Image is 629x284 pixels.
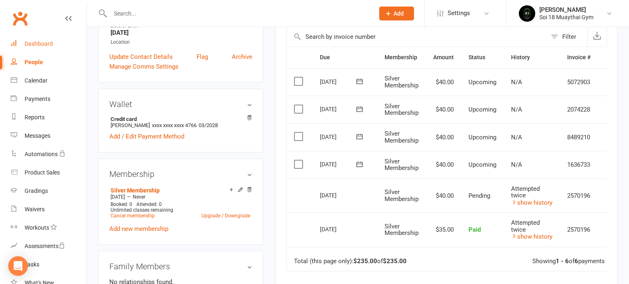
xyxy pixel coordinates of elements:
a: Add new membership [109,225,168,233]
div: Showing of payments [532,258,605,265]
a: Tasks [11,255,86,274]
a: Messages [11,127,86,145]
a: show history [511,199,552,206]
div: Assessments [25,243,65,249]
div: Total (this page only): of [294,258,407,265]
h3: Wallet [109,100,252,109]
a: Update Contact Details [109,52,173,62]
a: Calendar [11,72,86,90]
div: [DATE] [320,158,357,170]
a: Add / Edit Payment Method [109,132,184,141]
div: Location [111,38,252,46]
span: Attempted twice [511,219,540,233]
div: — [109,194,252,200]
span: Silver Membership [385,130,419,144]
strong: [DATE] [111,29,252,36]
a: Product Sales [11,163,86,182]
div: Workouts [25,224,49,231]
a: Dashboard [11,35,86,53]
a: Flag [197,52,208,62]
span: Settings [448,4,470,22]
a: Automations [11,145,86,163]
th: Amount [426,47,461,68]
span: Add [394,10,404,17]
td: 2570196 [560,212,598,247]
div: People [25,59,43,65]
a: Reports [11,108,86,127]
div: [DATE] [320,223,357,235]
span: N/A [511,161,522,168]
span: Booked: 0 [111,201,132,207]
span: 03/2028 [199,122,218,128]
a: Workouts [11,219,86,237]
div: Gradings [25,188,48,194]
div: Dashboard [25,40,53,47]
span: Upcoming [468,78,496,86]
div: Payments [25,96,50,102]
span: Upcoming [468,161,496,168]
div: [DATE] [320,189,357,201]
div: Automations [25,151,58,157]
h3: Family Members [109,262,252,271]
span: Attempted twice [511,185,540,199]
a: Payments [11,90,86,108]
td: 5072903 [560,68,598,96]
a: Upgrade / Downgrade [201,213,250,219]
a: People [11,53,86,72]
span: xxxx xxxx xxxx 4766 [152,122,197,128]
td: $40.00 [426,151,461,179]
a: Assessments [11,237,86,255]
td: $40.00 [426,96,461,123]
td: 2570196 [560,179,598,213]
button: Filter [547,27,587,47]
div: Reports [25,114,45,121]
button: Add [379,7,414,20]
input: Search... [108,8,369,19]
strong: 6 [575,257,578,265]
span: Silver Membership [385,158,419,172]
h3: Membership [109,170,252,179]
span: Attended: 0 [136,201,162,207]
div: Filter [562,32,576,42]
div: [DATE] [320,103,357,115]
span: Silver Membership [385,103,419,117]
td: 8489210 [560,123,598,151]
span: Paid [468,226,481,233]
img: thumb_image1716960047.png [519,5,535,22]
span: Upcoming [468,106,496,113]
a: Clubworx [10,8,30,29]
th: Invoice # [560,47,598,68]
span: Unlimited classes remaining [111,207,173,213]
span: N/A [511,78,522,86]
input: Search by invoice number [287,27,547,47]
td: $40.00 [426,123,461,151]
span: Upcoming [468,134,496,141]
a: Cancel membership [111,213,155,219]
td: 2074228 [560,96,598,123]
span: Pending [468,192,490,199]
td: $35.00 [426,212,461,247]
a: Silver Membership [111,187,160,194]
th: History [504,47,560,68]
span: [DATE] [111,194,125,200]
div: Soi 18 Muaythai Gym [539,13,593,21]
span: N/A [511,106,522,113]
strong: $235.00 [383,257,407,265]
td: $40.00 [426,179,461,213]
div: Tasks [25,261,39,268]
div: [DATE] [320,75,357,88]
span: Silver Membership [385,75,419,89]
th: Status [461,47,504,68]
strong: Credit card [111,116,248,122]
span: Silver Membership [385,188,419,203]
div: Messages [25,132,50,139]
a: Manage Comms Settings [109,62,179,72]
a: show history [511,233,552,240]
strong: 1 - 6 [556,257,569,265]
a: Waivers [11,200,86,219]
div: Calendar [25,77,48,84]
th: Due [312,47,377,68]
li: [PERSON_NAME] [109,115,252,130]
td: 1636733 [560,151,598,179]
a: Archive [232,52,252,62]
